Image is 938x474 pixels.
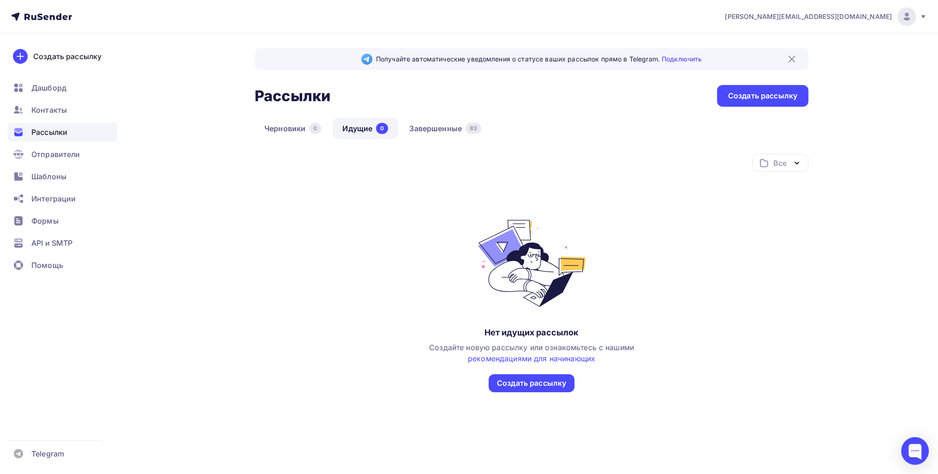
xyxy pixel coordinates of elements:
span: API и SMTP [31,237,72,249]
a: Шаблоны [7,167,117,186]
img: Telegram [361,54,372,65]
a: Формы [7,212,117,230]
span: Помощь [31,260,63,271]
span: Рассылки [31,127,67,138]
h2: Рассылки [255,87,330,105]
a: [PERSON_NAME][EMAIL_ADDRESS][DOMAIN_NAME] [725,7,927,26]
span: Получайте автоматические уведомления о статусе ваших рассылок прямо в Telegram. [376,55,702,64]
a: Контакты [7,101,117,119]
span: Дашборд [31,82,66,93]
a: Рассылки [7,123,117,141]
span: [PERSON_NAME][EMAIL_ADDRESS][DOMAIN_NAME] [725,12,892,21]
span: Контакты [31,104,67,115]
a: Отправители [7,145,117,164]
div: Создать рассылку [497,378,566,389]
div: Нет идущих рассылок [484,327,579,338]
span: Интеграции [31,193,76,204]
a: Идущие0 [333,118,398,139]
div: Создать рассылку [728,91,797,101]
span: Создайте новую рассылку или ознакомьтесь с нашими [429,343,634,363]
a: Подключить [662,55,702,63]
a: Черновики0 [255,118,331,139]
span: Формы [31,215,59,226]
div: 0 [376,123,388,134]
button: Все [753,154,808,172]
div: Все [773,158,786,169]
a: Завершенные83 [400,118,491,139]
span: Шаблоны [31,171,66,182]
span: Telegram [31,448,64,459]
div: 83 [466,123,481,134]
div: 0 [309,123,321,134]
a: Дашборд [7,79,117,97]
span: Отправители [31,149,80,160]
div: Создать рассылку [33,51,102,62]
a: рекомендациями для начинающих [468,354,595,363]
